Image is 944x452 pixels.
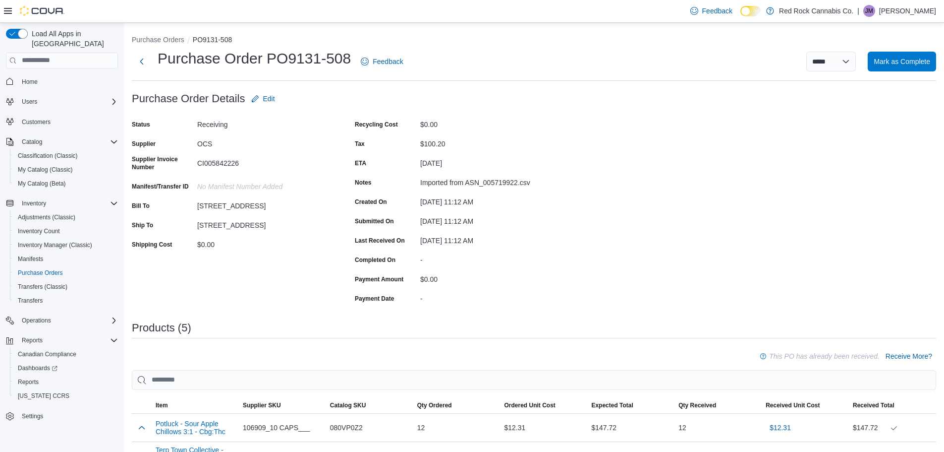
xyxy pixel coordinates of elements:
button: Users [2,95,122,109]
span: Mark as Complete [874,57,930,66]
button: Catalog SKU [326,397,413,413]
label: Payment Date [355,295,394,303]
span: JM [865,5,873,17]
span: Adjustments (Classic) [18,213,75,221]
div: CI005842226 [197,155,330,167]
span: Reports [14,376,118,388]
span: Inventory Manager (Classic) [18,241,92,249]
div: [DATE] [420,155,553,167]
div: $147.72 [853,422,932,434]
a: Transfers (Classic) [14,281,71,293]
a: Home [18,76,42,88]
div: [STREET_ADDRESS] [197,198,330,210]
span: 106909_10 CAPS___ [243,422,310,434]
div: Imported from ASN_005719922.csv [420,175,553,187]
a: [US_STATE] CCRS [14,390,73,402]
a: Feedback [686,1,736,21]
span: Dashboards [18,364,57,372]
a: Dashboards [10,361,122,375]
div: $0.00 [197,237,330,249]
div: [DATE] 11:12 AM [420,194,553,206]
label: Shipping Cost [132,241,172,249]
button: Transfers (Classic) [10,280,122,294]
div: 12 [413,418,500,438]
span: Supplier SKU [243,401,281,409]
h1: Purchase Order PO9131-508 [158,49,351,68]
a: Inventory Manager (Classic) [14,239,96,251]
span: Home [18,75,118,88]
span: My Catalog (Beta) [18,180,66,188]
button: Expected Total [587,397,674,413]
button: Purchase Orders [10,266,122,280]
span: Expected Total [591,401,633,409]
div: [DATE] 11:12 AM [420,213,553,225]
span: Manifests [18,255,43,263]
label: Recycling Cost [355,121,398,129]
button: [US_STATE] CCRS [10,389,122,403]
span: Home [22,78,38,86]
span: Transfers [18,297,43,305]
span: Reports [18,334,118,346]
span: Reports [22,336,43,344]
span: Received Unit Cost [766,401,820,409]
p: | [857,5,859,17]
div: Justin McCann [863,5,875,17]
span: Washington CCRS [14,390,118,402]
span: Catalog [22,138,42,146]
span: Canadian Compliance [18,350,76,358]
div: No Manifest Number added [197,179,330,191]
span: My Catalog (Classic) [14,164,118,176]
div: 12 [674,418,762,438]
div: $147.72 [587,418,674,438]
a: Dashboards [14,362,61,374]
span: Feedback [702,6,732,16]
button: Reports [2,333,122,347]
button: Supplier SKU [239,397,326,413]
button: Settings [2,409,122,423]
button: Inventory Count [10,224,122,238]
button: Catalog [2,135,122,149]
button: Purchase Orders [132,36,184,44]
button: Qty Ordered [413,397,500,413]
div: [STREET_ADDRESS] [197,217,330,229]
span: Reports [18,378,39,386]
label: Status [132,121,150,129]
span: Catalog SKU [330,401,366,409]
div: $0.00 [420,271,553,283]
div: $0.00 [420,117,553,129]
button: Received Unit Cost [762,397,849,413]
span: Edit [263,94,275,104]
button: Canadian Compliance [10,347,122,361]
span: Settings [22,412,43,420]
span: Customers [22,118,51,126]
label: Ship To [132,221,153,229]
h3: Purchase Order Details [132,93,245,105]
button: Item [152,397,239,413]
span: Inventory Count [14,225,118,237]
span: Adjustments (Classic) [14,211,118,223]
span: Classification (Classic) [14,150,118,162]
div: OCS [197,136,330,148]
span: Purchase Orders [14,267,118,279]
button: Potluck - Sour Apple Chillows 3:1 - Cbg:Thc [156,420,235,436]
div: [DATE] 11:12 AM [420,233,553,245]
a: My Catalog (Classic) [14,164,77,176]
span: Feedback [373,57,403,66]
nav: An example of EuiBreadcrumbs [132,35,936,47]
span: Manifests [14,253,118,265]
label: Payment Amount [355,275,403,283]
span: Inventory Count [18,227,60,235]
span: Inventory Manager (Classic) [14,239,118,251]
p: Red Rock Cannabis Co. [779,5,853,17]
p: [PERSON_NAME] [879,5,936,17]
span: My Catalog (Beta) [14,178,118,190]
span: Receive More? [886,351,932,361]
button: Inventory [2,196,122,210]
span: Purchase Orders [18,269,63,277]
a: Reports [14,376,43,388]
a: Adjustments (Classic) [14,211,79,223]
span: Operations [22,317,51,324]
img: Cova [20,6,64,16]
span: Customers [18,116,118,128]
a: Customers [18,116,55,128]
